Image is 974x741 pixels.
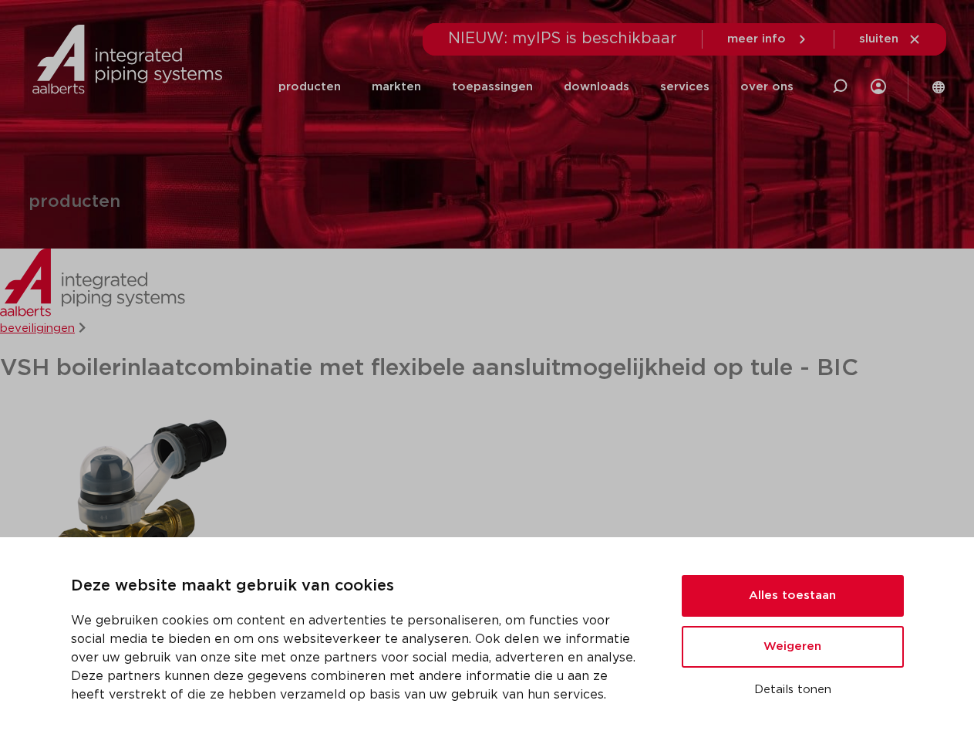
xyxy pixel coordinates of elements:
a: meer info [727,32,809,46]
span: meer info [727,33,786,45]
a: services [660,57,709,117]
a: producten [278,57,341,117]
a: over ons [740,57,794,117]
a: toepassingen [452,57,533,117]
p: We gebruiken cookies om content en advertenties te personaliseren, om functies voor social media ... [71,611,645,704]
a: downloads [564,57,629,117]
button: Weigeren [682,626,904,668]
nav: Menu [278,57,794,117]
span: sluiten [859,33,898,45]
button: Details tonen [682,677,904,703]
button: Alles toestaan [682,575,904,617]
a: markten [372,57,421,117]
h1: producten [29,194,120,211]
p: Deze website maakt gebruik van cookies [71,574,645,599]
a: sluiten [859,32,922,46]
div: my IPS [871,69,886,103]
span: NIEUW: myIPS is beschikbaar [448,31,677,46]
